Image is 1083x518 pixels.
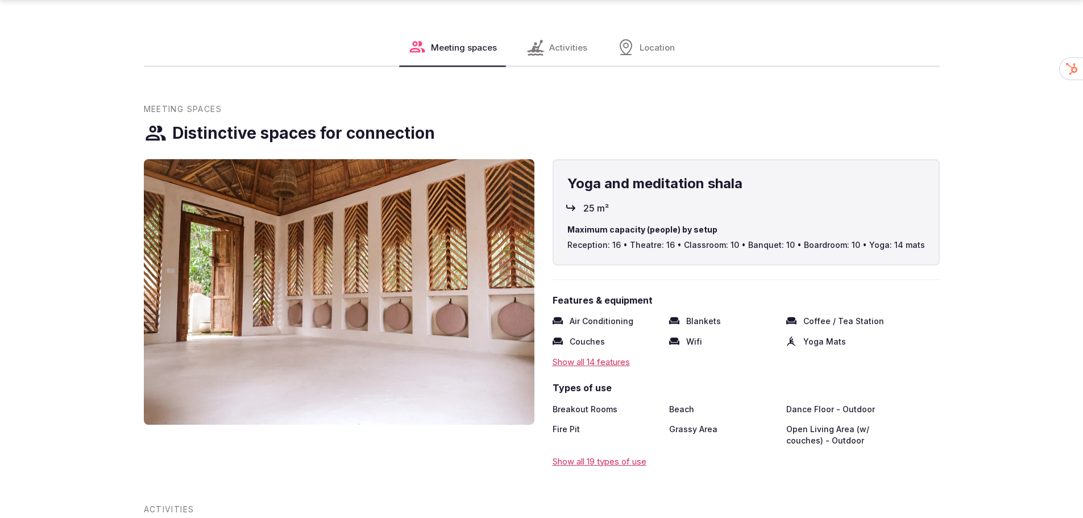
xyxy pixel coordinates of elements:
span: Air Conditioning [570,316,633,327]
span: Maximum capacity (people) by setup [567,224,925,235]
span: Reception: 16 • Theatre: 16 • Classroom: 10 • Banquet: 10 • Boardroom: 10 • Yoga: 14 mats [567,239,925,251]
span: Open Living Area (w/ couches) - Outdoor [786,424,894,446]
span: Location [640,42,675,53]
span: Beach [669,404,694,415]
span: Yoga Mats [803,336,846,347]
span: Activities [549,42,587,53]
span: Blankets [686,316,721,327]
span: Types of use [553,382,940,394]
span: Features & equipment [553,294,940,306]
span: Couches [570,336,605,347]
span: Meeting Spaces [144,103,222,115]
div: Show all 14 features [553,356,940,368]
span: Meeting spaces [431,42,497,53]
span: 25 m² [583,202,609,214]
img: Gallery image 1 [144,159,534,425]
span: Wifi [686,336,702,347]
span: Fire Pit [553,424,580,446]
h4: Yoga and meditation shala [567,174,925,193]
span: Grassy Area [669,424,717,446]
span: Activities [144,504,194,515]
span: Coffee / Tea Station [803,316,884,327]
h3: Distinctive spaces for connection [172,122,435,144]
span: Dance Floor - Outdoor [786,404,875,415]
span: Breakout Rooms [553,404,617,415]
div: Show all 19 types of use [553,455,940,467]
